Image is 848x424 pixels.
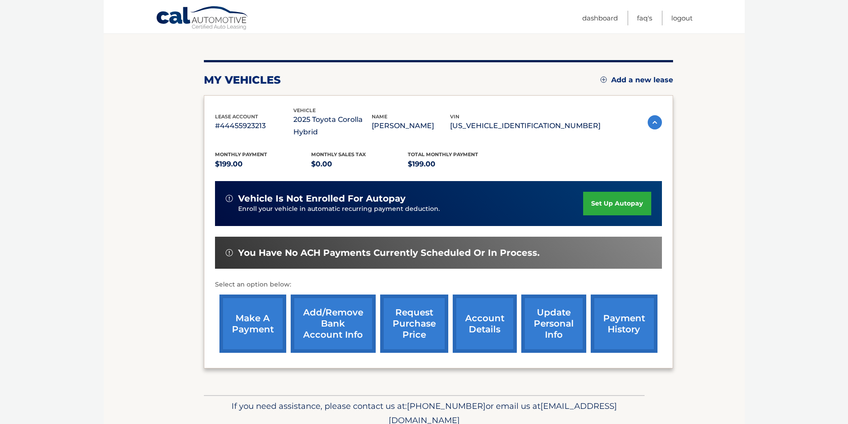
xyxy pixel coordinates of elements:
[215,158,312,170] p: $199.00
[311,158,408,170] p: $0.00
[521,295,586,353] a: update personal info
[215,120,293,132] p: #44455923213
[372,113,387,120] span: name
[215,279,662,290] p: Select an option below:
[293,113,372,138] p: 2025 Toyota Corolla Hybrid
[408,158,504,170] p: $199.00
[648,115,662,129] img: accordion-active.svg
[450,120,600,132] p: [US_VEHICLE_IDENTIFICATION_NUMBER]
[407,401,486,411] span: [PHONE_NUMBER]
[238,247,540,258] span: You have no ACH payments currently scheduled or in process.
[372,120,450,132] p: [PERSON_NAME]
[453,295,517,353] a: account details
[215,113,258,120] span: lease account
[238,204,584,214] p: Enroll your vehicle in automatic recurring payment deduction.
[238,193,406,204] span: vehicle is not enrolled for autopay
[380,295,448,353] a: request purchase price
[291,295,376,353] a: Add/Remove bank account info
[582,11,618,25] a: Dashboard
[637,11,652,25] a: FAQ's
[219,295,286,353] a: make a payment
[450,113,459,120] span: vin
[293,107,316,113] span: vehicle
[591,295,657,353] a: payment history
[600,77,607,83] img: add.svg
[226,249,233,256] img: alert-white.svg
[215,151,267,157] span: Monthly Payment
[408,151,478,157] span: Total Monthly Payment
[226,195,233,202] img: alert-white.svg
[583,192,651,215] a: set up autopay
[311,151,366,157] span: Monthly sales Tax
[204,73,281,87] h2: my vehicles
[600,76,673,85] a: Add a new lease
[156,6,249,32] a: Cal Automotive
[671,11,693,25] a: Logout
